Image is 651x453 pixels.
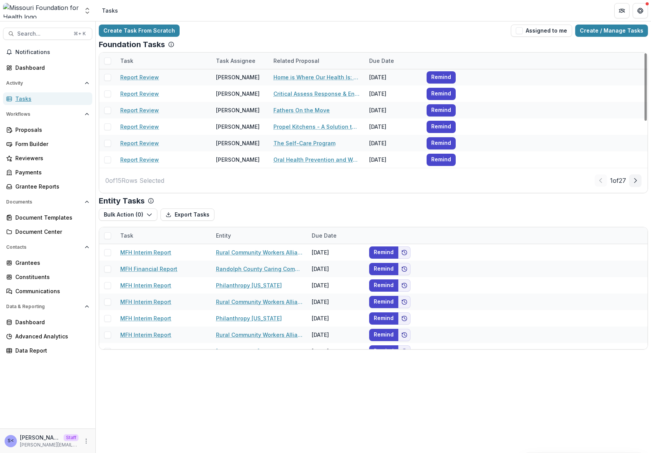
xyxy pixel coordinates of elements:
[17,31,69,37] span: Search...
[307,244,365,261] div: [DATE]
[216,265,303,273] a: Randolph County Caring Community Inc
[72,30,87,38] div: ⌘ + K
[3,271,92,283] a: Constituents
[307,231,341,240] div: Due Date
[15,346,86,355] div: Data Report
[120,73,159,81] a: Report Review
[307,343,365,359] div: [DATE]
[6,112,82,117] span: Workflows
[15,287,86,295] div: Communications
[216,331,303,339] a: Rural Community Workers Alliance
[369,279,398,292] button: Remind
[273,106,330,114] a: Fathers On the Move
[15,154,86,162] div: Reviewers
[6,80,82,86] span: Activity
[15,126,86,134] div: Proposals
[427,154,456,166] button: Remind
[365,53,422,69] div: Due Date
[307,277,365,294] div: [DATE]
[269,53,365,69] div: Related Proposal
[211,57,260,65] div: Task Assignee
[211,53,269,69] div: Task Assignee
[64,434,79,441] p: Staff
[398,263,411,275] button: Add to friends
[273,156,360,164] a: Oral Health Prevention and Workforce Improvement
[610,176,626,185] span: 1 of 27
[216,314,282,322] a: Philanthropy [US_STATE]
[99,25,180,37] a: Create Task From Scratch
[369,312,398,325] button: Remind
[3,77,92,89] button: Open Activity
[20,442,79,448] p: [PERSON_NAME][EMAIL_ADDRESS][DOMAIN_NAME]
[216,281,282,289] a: Philanthropy [US_STATE]
[211,227,307,244] div: Entity
[99,208,157,221] button: Bulk Action (0)
[398,296,411,308] button: Add to friends
[3,152,92,164] a: Reviewers
[307,227,365,244] div: Due Date
[15,64,86,72] div: Dashboard
[216,298,303,306] a: Rural Community Workers Alliance
[216,90,260,98] div: [PERSON_NAME]
[614,3,630,18] button: Partners
[3,300,92,313] button: Open Data & Reporting
[398,279,411,292] button: Add to friends
[427,121,456,133] button: Remind
[3,46,92,58] button: Notifications
[15,168,86,176] div: Payments
[398,312,411,325] button: Add to friends
[6,245,82,250] span: Contacts
[216,156,260,164] div: [PERSON_NAME]
[365,57,399,65] div: Due Date
[6,304,82,309] span: Data & Reporting
[120,90,159,98] a: Report Review
[575,25,648,37] a: Create / Manage Tasks
[116,57,138,65] div: Task
[629,174,641,187] button: Next Page
[307,294,365,310] div: [DATE]
[15,259,86,267] div: Grantees
[369,345,398,358] button: Remind
[273,90,360,98] a: Critical Assess Response & Engagement (CARE) Implementation project
[15,49,89,56] span: Notifications
[365,102,422,118] div: [DATE]
[3,180,92,193] a: Grantee Reports
[160,208,214,221] button: Export Tasks
[120,281,171,289] a: MFH Interim Report
[365,85,422,102] div: [DATE]
[120,106,159,114] a: Report Review
[427,104,456,117] button: Remind
[3,225,92,238] a: Document Center
[99,5,121,16] nav: breadcrumb
[15,140,86,148] div: Form Builder
[99,196,145,205] p: Entity Tasks
[3,316,92,328] a: Dashboard
[120,347,171,355] a: MFH Interim Report
[216,139,260,147] div: [PERSON_NAME]
[15,95,86,103] div: Tasks
[15,213,86,222] div: Document Templates
[82,437,91,446] button: More
[3,3,79,18] img: Missouri Foundation for Health logo
[120,139,159,147] a: Report Review
[369,296,398,308] button: Remind
[15,228,86,236] div: Document Center
[120,314,171,322] a: MFH Interim Report
[120,156,159,164] a: Report Review
[427,71,456,84] button: Remind
[3,241,92,253] button: Open Contacts
[216,123,260,131] div: [PERSON_NAME]
[365,135,422,151] div: [DATE]
[116,53,211,69] div: Task
[3,123,92,136] a: Proposals
[307,310,365,327] div: [DATE]
[365,151,422,168] div: [DATE]
[116,227,211,244] div: Task
[8,438,14,443] div: Sammy <sammy@trytemelio.com>
[3,211,92,224] a: Document Templates
[15,318,86,326] div: Dashboard
[20,433,61,442] p: [PERSON_NAME] <[PERSON_NAME][EMAIL_ADDRESS][DOMAIN_NAME]>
